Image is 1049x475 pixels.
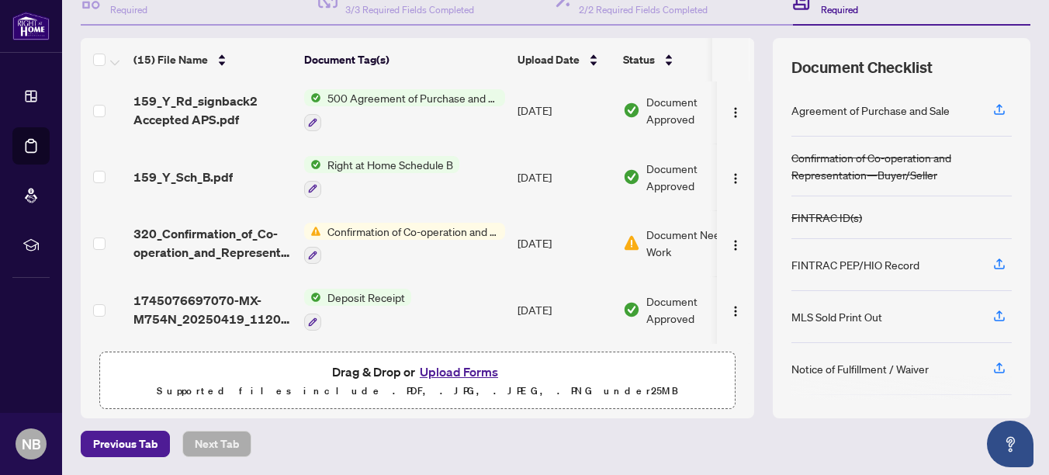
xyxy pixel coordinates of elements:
[791,256,919,273] div: FINTRAC PEP/HIO Record
[182,431,251,457] button: Next Tab
[617,38,749,81] th: Status
[109,382,725,400] p: Supported files include .PDF, .JPG, .JPEG, .PNG under 25 MB
[723,165,748,189] button: Logo
[623,102,640,119] img: Document Status
[987,421,1033,467] button: Open asap
[304,223,505,265] button: Status IconConfirmation of Co-operation and Representation—Buyer/Seller
[791,149,1012,183] div: Confirmation of Co-operation and Representation—Buyer/Seller
[791,57,933,78] span: Document Checklist
[321,89,505,106] span: 500 Agreement of Purchase and Sale - Commercial
[133,168,233,186] span: 159_Y_Sch_B.pdf
[304,223,321,240] img: Status Icon
[511,38,617,81] th: Upload Date
[321,223,505,240] span: Confirmation of Co-operation and Representation—Buyer/Seller
[791,360,929,377] div: Notice of Fulfillment / Waiver
[511,144,617,210] td: [DATE]
[723,98,748,123] button: Logo
[304,156,459,198] button: Status IconRight at Home Schedule B
[345,4,474,16] span: 3/3 Required Fields Completed
[729,305,742,317] img: Logo
[321,289,411,306] span: Deposit Receipt
[623,234,640,251] img: Document Status
[791,102,950,119] div: Agreement of Purchase and Sale
[646,93,743,127] span: Document Approved
[304,89,505,131] button: Status Icon500 Agreement of Purchase and Sale - Commercial
[110,4,147,16] span: Required
[133,291,292,328] span: 1745076697070-MX-M754N_20250419_112016.pdf
[729,172,742,185] img: Logo
[415,362,503,382] button: Upload Forms
[518,51,580,68] span: Upload Date
[22,433,41,455] span: NB
[100,352,735,410] span: Drag & Drop orUpload FormsSupported files include .PDF, .JPG, .JPEG, .PNG under25MB
[304,289,411,331] button: Status IconDeposit Receipt
[791,308,882,325] div: MLS Sold Print Out
[133,224,292,262] span: 320_Confirmation_of_Co-operation_and_Representation_-_Buyer_Seller_-_PropTx-[PERSON_NAME].pdf
[133,51,208,68] span: (15) File Name
[304,289,321,306] img: Status Icon
[93,432,158,456] span: Previous Tab
[127,38,298,81] th: (15) File Name
[332,362,503,382] span: Drag & Drop or
[511,276,617,343] td: [DATE]
[646,293,743,327] span: Document Approved
[723,297,748,322] button: Logo
[12,12,50,40] img: logo
[729,239,742,251] img: Logo
[133,92,292,129] span: 159_Y_Rd_signback2 Accepted APS.pdf
[723,231,748,255] button: Logo
[579,4,708,16] span: 2/2 Required Fields Completed
[646,160,743,194] span: Document Approved
[81,431,170,457] button: Previous Tab
[821,4,858,16] span: Required
[646,226,743,260] span: Document Needs Work
[304,89,321,106] img: Status Icon
[623,301,640,318] img: Document Status
[304,156,321,173] img: Status Icon
[623,168,640,185] img: Document Status
[511,77,617,144] td: [DATE]
[729,106,742,119] img: Logo
[511,210,617,277] td: [DATE]
[321,156,459,173] span: Right at Home Schedule B
[791,209,862,226] div: FINTRAC ID(s)
[623,51,655,68] span: Status
[298,38,511,81] th: Document Tag(s)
